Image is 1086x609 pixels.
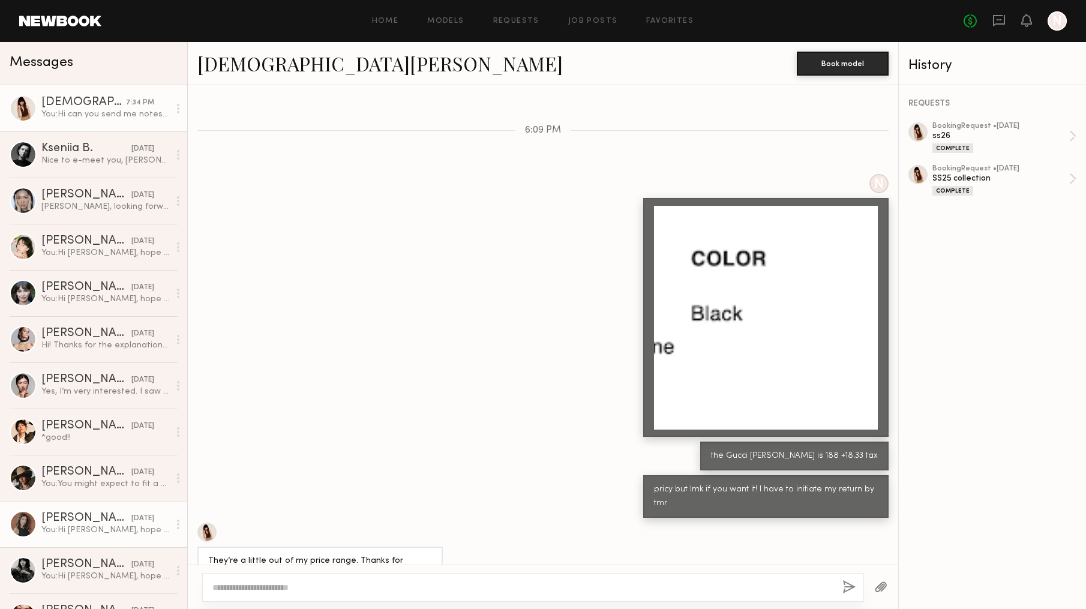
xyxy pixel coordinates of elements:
[41,293,169,305] div: You: Hi [PERSON_NAME], hope you're doing well. I'm a womenswear fashion designer currently workin...
[932,122,1069,130] div: booking Request • [DATE]
[10,56,73,70] span: Messages
[427,17,464,25] a: Models
[41,386,169,397] div: Yes, I’m very interested. I saw your instagram and your work looks beautiful.
[41,109,169,120] div: You: Hi can you send me notes of your hair and skin conditions? Like dry, combo, or oily? I want ...
[41,97,126,109] div: [DEMOGRAPHIC_DATA][PERSON_NAME]
[932,165,1069,173] div: booking Request • [DATE]
[41,340,169,351] div: Hi! Thanks for the explanation — that really helps. I’m interested! I just moved to Downtown, so ...
[208,554,432,582] div: They’re a little out of my price range. Thanks for checking though!
[908,100,1076,108] div: REQUESTS
[932,122,1076,153] a: bookingRequest •[DATE]ss26Complete
[41,201,169,212] div: [PERSON_NAME], looking forward to another chance!
[568,17,618,25] a: Job Posts
[372,17,399,25] a: Home
[797,52,889,76] button: Book model
[41,466,131,478] div: [PERSON_NAME]
[41,328,131,340] div: [PERSON_NAME]
[932,143,973,153] div: Complete
[41,189,131,201] div: [PERSON_NAME]
[525,125,561,136] span: 6:09 PM
[131,190,154,201] div: [DATE]
[131,374,154,386] div: [DATE]
[197,50,563,76] a: [DEMOGRAPHIC_DATA][PERSON_NAME]
[41,432,169,443] div: *good!!
[131,236,154,247] div: [DATE]
[646,17,694,25] a: Favorites
[932,130,1069,142] div: ss26
[711,449,878,463] div: the Gucci [PERSON_NAME] is 188 +18.33 tax
[41,512,131,524] div: [PERSON_NAME]
[126,97,154,109] div: 7:34 PM
[41,478,169,490] div: You: You might expect to fit a total of 12-14 pieces at each round of fitting, instead of 28. Bec...
[131,559,154,571] div: [DATE]
[41,571,169,582] div: You: Hi [PERSON_NAME], hope you're doing well. I'm a womenswear fashion designer currently workin...
[131,282,154,293] div: [DATE]
[131,143,154,155] div: [DATE]
[131,467,154,478] div: [DATE]
[131,328,154,340] div: [DATE]
[131,421,154,432] div: [DATE]
[654,483,878,511] div: pricy but lmk if you want it! I have to initiate my return by tmr
[493,17,539,25] a: Requests
[41,235,131,247] div: [PERSON_NAME]
[932,186,973,196] div: Complete
[41,559,131,571] div: [PERSON_NAME]
[932,173,1069,184] div: SS25 collection
[41,143,131,155] div: Kseniia B.
[41,374,131,386] div: [PERSON_NAME]
[908,59,1076,73] div: History
[1048,11,1067,31] a: N
[41,420,131,432] div: [PERSON_NAME]
[41,247,169,259] div: You: Hi [PERSON_NAME], hope you're doing well. I'm a womenswear fashion designer currently workin...
[797,58,889,68] a: Book model
[41,281,131,293] div: [PERSON_NAME]
[131,513,154,524] div: [DATE]
[41,155,169,166] div: Nice to e-meet you, [PERSON_NAME]! I’m currently in [GEOGRAPHIC_DATA], but I go back to LA pretty...
[41,524,169,536] div: You: Hi [PERSON_NAME], hope you're doing well. I'm a womenswear fashion designer currently workin...
[932,165,1076,196] a: bookingRequest •[DATE]SS25 collectionComplete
